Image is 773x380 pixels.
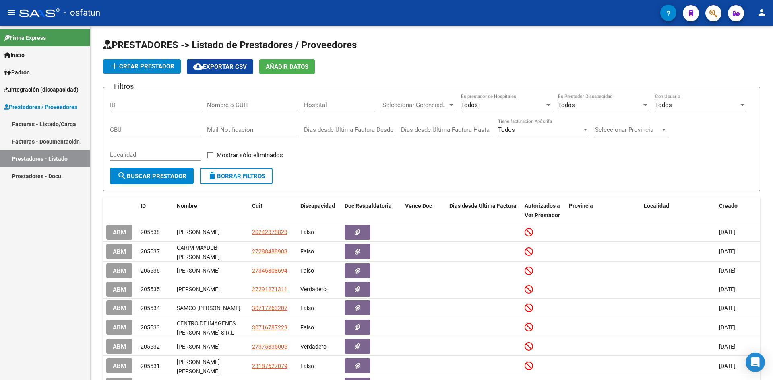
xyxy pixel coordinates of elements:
[113,343,126,350] span: ABM
[177,203,197,209] span: Nombre
[113,248,126,255] span: ABM
[461,101,478,109] span: Todos
[200,168,273,184] button: Borrar Filtros
[405,203,432,209] span: Vence Doc
[449,203,517,209] span: Dias desde Ultima Factura
[177,319,246,336] div: CENTRO DE IMAGENES [PERSON_NAME] S.R.L
[106,244,132,259] button: ABM
[207,171,217,181] mat-icon: delete
[141,305,160,311] span: 205534
[757,8,767,17] mat-icon: person
[4,68,30,77] span: Padrón
[595,126,660,134] span: Seleccionar Provincia
[300,324,314,331] span: Falso
[252,343,287,350] span: 27375335005
[141,286,160,292] span: 205535
[300,286,327,292] span: Verdadero
[300,248,314,255] span: Falso
[746,353,765,372] div: Open Intercom Messenger
[498,126,515,134] span: Todos
[187,59,253,74] button: Exportar CSV
[252,203,262,209] span: Cuit
[177,266,246,275] div: [PERSON_NAME]
[141,248,160,255] span: 205537
[252,286,287,292] span: 27291271311
[141,267,160,274] span: 205536
[446,197,521,224] datatable-header-cell: Dias desde Ultima Factura
[106,225,132,240] button: ABM
[106,263,132,278] button: ABM
[297,197,341,224] datatable-header-cell: Discapacidad
[719,229,736,235] span: [DATE]
[106,339,132,354] button: ABM
[300,305,314,311] span: Falso
[252,267,287,274] span: 27346308694
[521,197,566,224] datatable-header-cell: Autorizados a Ver Prestador
[249,197,297,224] datatable-header-cell: Cuit
[177,304,246,313] div: SAMCO [PERSON_NAME]
[4,103,77,111] span: Prestadores / Proveedores
[193,63,247,70] span: Exportar CSV
[569,203,593,209] span: Provincia
[644,203,669,209] span: Localidad
[719,305,736,311] span: [DATE]
[266,63,308,70] span: Añadir Datos
[106,282,132,297] button: ABM
[64,4,100,22] span: - osfatun
[252,363,287,369] span: 23187627079
[177,285,246,294] div: [PERSON_NAME]
[103,59,181,74] button: Crear Prestador
[402,197,446,224] datatable-header-cell: Vence Doc
[110,61,119,71] mat-icon: add
[345,203,392,209] span: Doc Respaldatoria
[106,358,132,373] button: ABM
[4,85,79,94] span: Integración (discapacidad)
[259,59,315,74] button: Añadir Datos
[177,357,246,374] div: [PERSON_NAME] [PERSON_NAME]
[341,197,402,224] datatable-header-cell: Doc Respaldatoria
[103,39,357,51] span: PRESTADORES -> Listado de Prestadores / Proveedores
[141,343,160,350] span: 205532
[716,197,760,224] datatable-header-cell: Creado
[113,286,126,293] span: ABM
[252,324,287,331] span: 30716787229
[382,101,448,109] span: Seleccionar Gerenciador
[300,363,314,369] span: Falso
[177,243,246,260] div: CARIM MAYDUB [PERSON_NAME]
[207,173,265,180] span: Borrar Filtros
[217,150,283,160] span: Mostrar sólo eliminados
[4,51,25,60] span: Inicio
[113,229,126,236] span: ABM
[566,197,641,224] datatable-header-cell: Provincia
[300,229,314,235] span: Falso
[719,363,736,369] span: [DATE]
[117,171,127,181] mat-icon: search
[106,320,132,335] button: ABM
[719,324,736,331] span: [DATE]
[193,62,203,71] mat-icon: cloud_download
[141,229,160,235] span: 205538
[558,101,575,109] span: Todos
[113,324,126,331] span: ABM
[137,197,174,224] datatable-header-cell: ID
[641,197,716,224] datatable-header-cell: Localidad
[252,305,287,311] span: 30717263207
[141,324,160,331] span: 205533
[113,362,126,370] span: ABM
[177,228,246,237] div: [PERSON_NAME]
[719,343,736,350] span: [DATE]
[141,203,146,209] span: ID
[110,81,138,92] h3: Filtros
[300,343,327,350] span: Verdadero
[113,304,126,312] span: ABM
[252,229,287,235] span: 20242378823
[141,363,160,369] span: 205531
[719,248,736,255] span: [DATE]
[719,267,736,274] span: [DATE]
[177,342,246,351] div: [PERSON_NAME]
[106,300,132,315] button: ABM
[4,33,46,42] span: Firma Express
[110,63,174,70] span: Crear Prestador
[655,101,672,109] span: Todos
[719,203,738,209] span: Creado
